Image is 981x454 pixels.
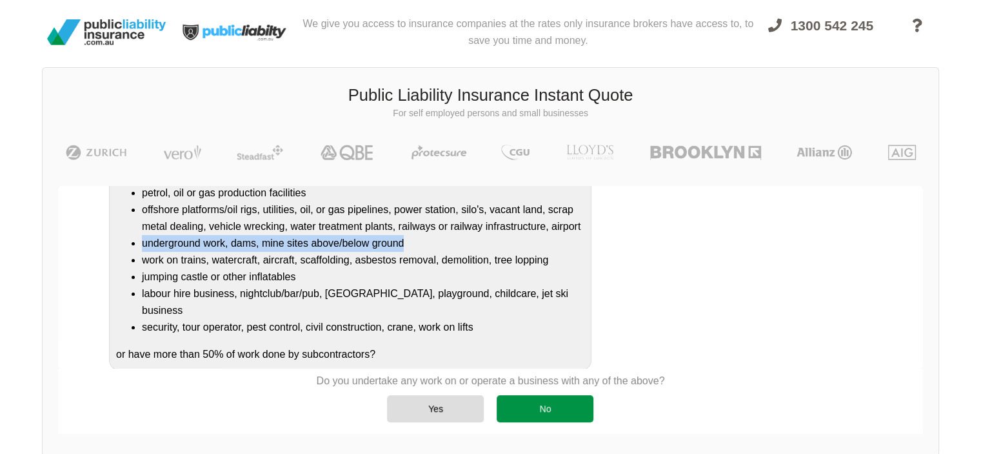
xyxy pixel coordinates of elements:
img: LLOYD's | Public Liability Insurance [559,145,621,160]
img: QBE | Public Liability Insurance [313,145,382,160]
div: Do you undertake any work on or operate a business that is/has a: or have more than 50% of work d... [109,144,591,370]
img: Public Liability Insurance [42,14,171,50]
div: Yes [387,395,484,422]
li: offshore platforms/oil rigs, utilities, oil, or gas pipelines, power station, silo's, vacant land... [142,201,584,235]
li: jumping castle or other inflatables [142,269,584,285]
img: Brooklyn | Public Liability Insurance [645,145,766,160]
a: 1300 542 245 [757,10,885,59]
img: Vero | Public Liability Insurance [157,145,207,160]
div: We give you access to insurance companies at the rates only insurance brokers have access to, to ... [300,5,757,59]
li: labour hire business, nightclub/bar/pub, [GEOGRAPHIC_DATA], playground, childcare, jet ski business [142,285,584,319]
li: security, tour operator, pest control, civil construction, crane, work on lifts [142,319,584,336]
img: Allianz | Public Liability Insurance [790,145,858,160]
img: CGU | Public Liability Insurance [496,145,535,160]
img: Zurich | Public Liability Insurance [60,145,133,160]
li: underground work, dams, mine sites above/below ground [142,235,584,252]
img: Public Liability Insurance Light [171,5,300,59]
p: Do you undertake any work on or operate a business with any of the above? [317,374,665,388]
li: work on trains, watercraft, aircraft, scaffolding, asbestos removal, demolition, tree lopping [142,252,584,269]
p: For self employed persons and small businesses [52,107,929,120]
li: petrol, oil or gas production facilities [142,185,584,201]
img: Protecsure | Public Liability Insurance [406,145,471,160]
div: No [497,395,593,422]
h3: Public Liability Insurance Instant Quote [52,84,929,107]
img: Steadfast | Public Liability Insurance [232,145,288,160]
img: AIG | Public Liability Insurance [883,145,921,160]
span: 1300 542 245 [791,18,873,33]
